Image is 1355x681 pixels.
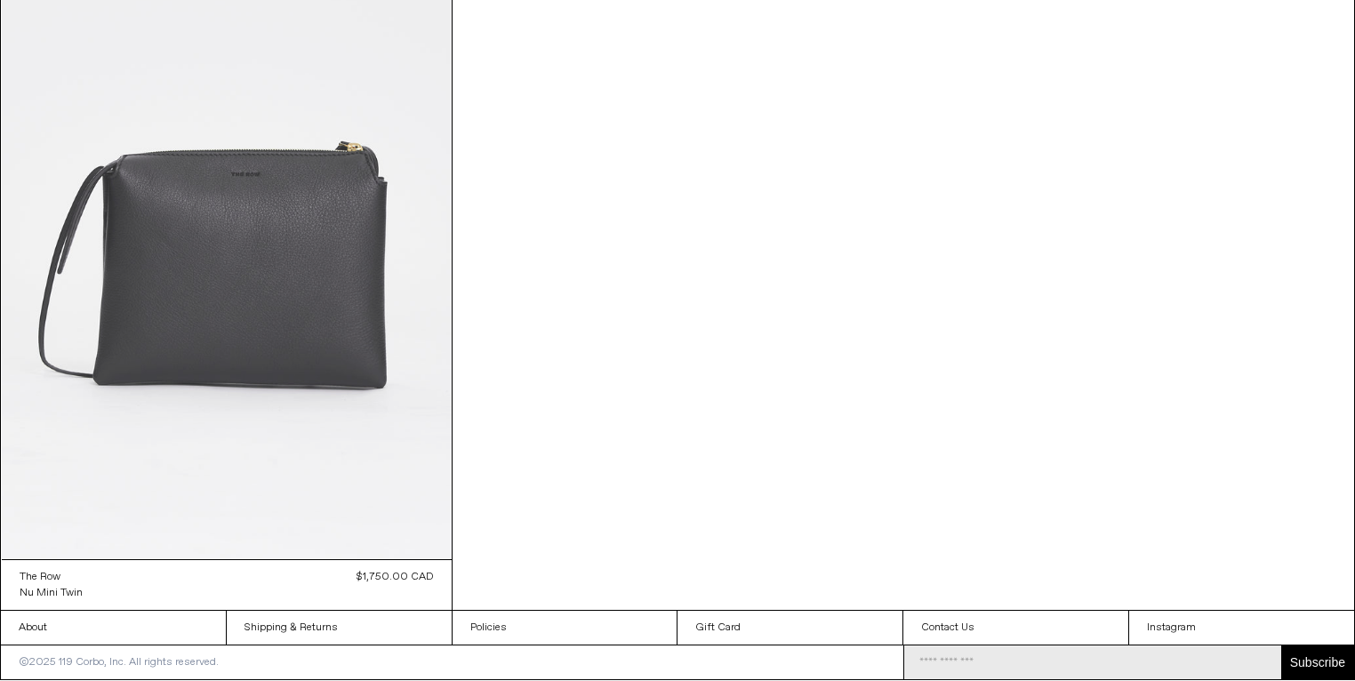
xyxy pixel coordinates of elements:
div: Nu Mini Twin [20,586,83,601]
a: Gift Card [677,611,902,645]
button: Subscribe [1281,645,1354,679]
p: ©2025 119 Corbo, Inc. All rights reserved. [1,645,237,679]
a: Nu Mini Twin [20,585,83,601]
a: About [1,611,226,645]
div: The Row [20,570,60,585]
a: Policies [453,611,677,645]
input: Email Address [904,645,1281,679]
a: Contact Us [903,611,1128,645]
a: The Row [20,569,83,585]
div: $1,750.00 CAD [357,569,434,585]
a: Shipping & Returns [227,611,452,645]
a: Instagram [1129,611,1354,645]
